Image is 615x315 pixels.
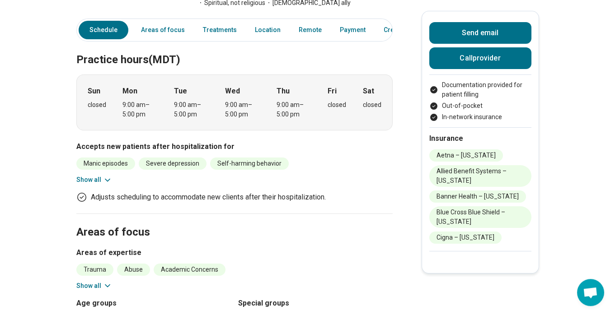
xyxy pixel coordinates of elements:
[363,100,381,110] div: closed
[154,264,225,276] li: Academic Concerns
[91,192,326,203] p: Adjusts scheduling to accommodate new clients after their hospitalization.
[76,175,112,185] button: Show all
[136,21,190,39] a: Areas of focus
[277,100,311,119] div: 9:00 am – 5:00 pm
[197,21,242,39] a: Treatments
[76,31,393,68] h2: Practice hours (MDT)
[76,74,393,130] div: When does the program meet?
[328,86,337,97] strong: Fri
[334,21,371,39] a: Payment
[76,247,393,258] h3: Areas of expertise
[328,100,346,110] div: closed
[238,298,393,309] h3: Special groups
[429,190,526,203] li: Banner Health – [US_STATE]
[429,149,503,162] li: Aetna – [US_STATE]
[429,47,531,69] button: Callprovider
[76,298,231,309] h3: Age groups
[122,86,137,97] strong: Mon
[117,264,150,276] li: Abuse
[88,100,106,110] div: closed
[88,86,100,97] strong: Sun
[249,21,286,39] a: Location
[76,203,393,240] h2: Areas of focus
[429,165,531,187] li: Allied Benefit Systems – [US_STATE]
[139,157,207,170] li: Severe depression
[76,264,113,276] li: Trauma
[76,141,393,152] h3: Accepts new patients after hospitalization for
[429,101,531,111] li: Out-of-pocket
[210,157,289,170] li: Self-harming behavior
[429,80,531,122] ul: Payment options
[277,86,290,97] strong: Thu
[378,21,423,39] a: Credentials
[174,86,187,97] strong: Tue
[429,206,531,228] li: Blue Cross Blue Shield – [US_STATE]
[429,133,531,144] h2: Insurance
[76,157,135,170] li: Manic episodes
[577,279,604,306] div: Open chat
[293,21,327,39] a: Remote
[429,112,531,122] li: In-network insurance
[429,232,502,244] li: Cigna – [US_STATE]
[79,21,128,39] a: Schedule
[363,86,374,97] strong: Sat
[122,100,157,119] div: 9:00 am – 5:00 pm
[429,22,531,44] button: Send email
[225,86,240,97] strong: Wed
[429,80,531,99] li: Documentation provided for patient filling
[76,281,112,291] button: Show all
[174,100,209,119] div: 9:00 am – 5:00 pm
[225,100,260,119] div: 9:00 am – 5:00 pm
